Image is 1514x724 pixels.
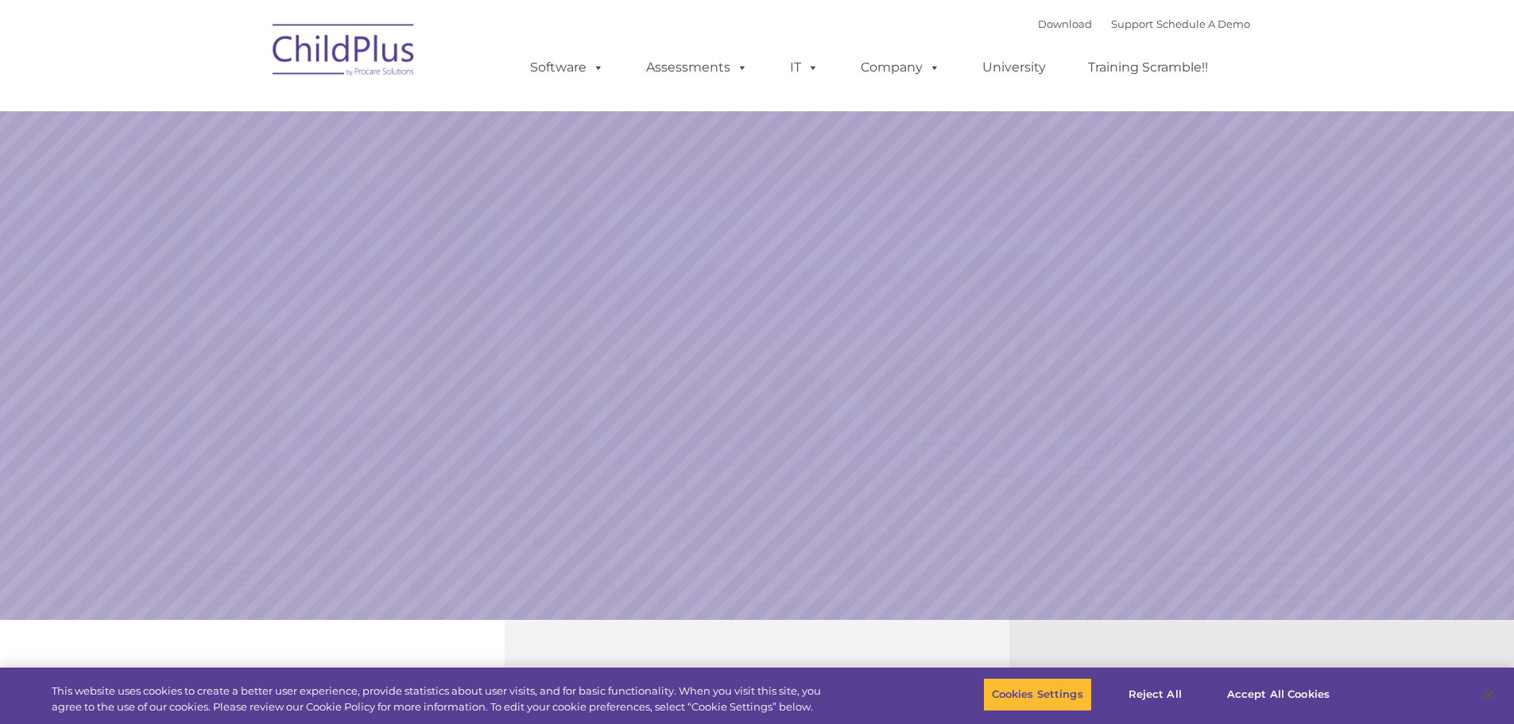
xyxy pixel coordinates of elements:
button: Close [1471,677,1506,712]
a: University [966,52,1062,83]
img: ChildPlus by Procare Solutions [265,13,424,92]
div: This website uses cookies to create a better user experience, provide statistics about user visit... [52,683,833,714]
button: Accept All Cookies [1218,678,1338,711]
a: Software [514,52,620,83]
a: Assessments [630,52,764,83]
a: Schedule A Demo [1156,17,1250,30]
button: Reject All [1105,678,1205,711]
button: Cookies Settings [983,678,1092,711]
a: Training Scramble!! [1072,52,1224,83]
a: IT [774,52,834,83]
font: | [1038,17,1250,30]
a: Company [845,52,956,83]
a: Support [1111,17,1153,30]
a: Download [1038,17,1092,30]
a: Learn More [1029,451,1281,518]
